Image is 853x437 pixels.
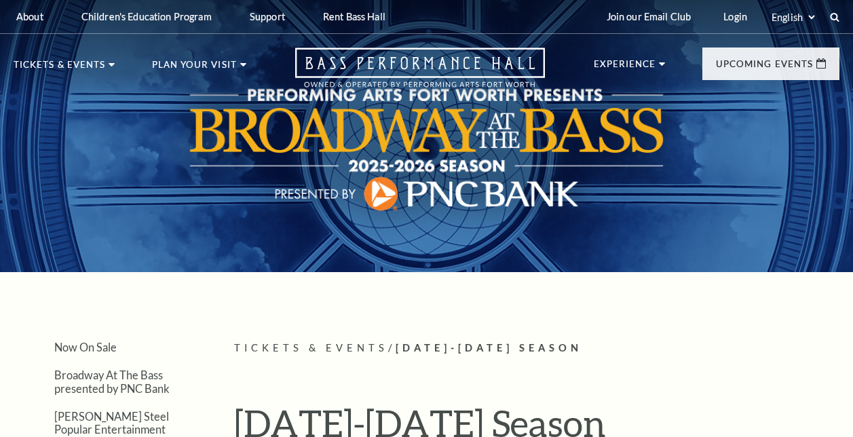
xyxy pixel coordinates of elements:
span: Tickets & Events [234,342,388,354]
a: Broadway At The Bass presented by PNC Bank [54,368,170,394]
span: [DATE]-[DATE] Season [396,342,582,354]
a: Now On Sale [54,341,117,354]
p: Support [250,11,285,22]
p: Upcoming Events [716,60,813,76]
p: Children's Education Program [81,11,212,22]
a: [PERSON_NAME] Steel Popular Entertainment [54,410,169,436]
p: Plan Your Visit [152,60,237,77]
p: Rent Bass Hall [323,11,385,22]
p: Experience [594,60,656,76]
select: Select: [769,11,817,24]
p: Tickets & Events [14,60,105,77]
p: About [16,11,43,22]
p: / [234,340,839,357]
